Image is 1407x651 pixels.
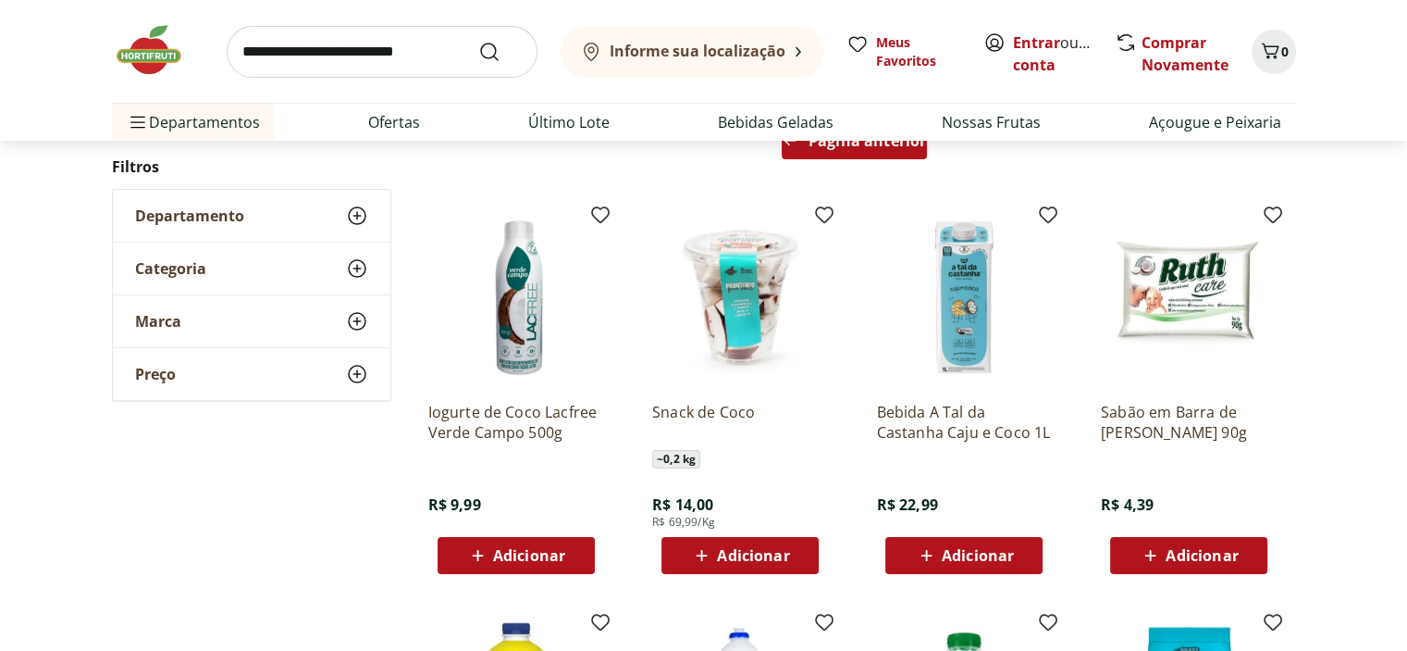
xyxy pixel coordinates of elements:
[112,148,391,185] h2: Filtros
[493,548,565,563] span: Adicionar
[368,111,420,133] a: Ofertas
[1101,495,1154,515] span: R$ 4,39
[227,26,537,78] input: search
[1101,402,1277,443] a: Sabão em Barra de [PERSON_NAME] 90g
[112,22,204,78] img: Hortifruti
[1166,548,1238,563] span: Adicionar
[478,41,523,63] button: Submit Search
[652,495,713,515] span: R$ 14,00
[1013,32,1115,75] a: Criar conta
[1142,32,1228,75] a: Comprar Novamente
[428,495,481,515] span: R$ 9,99
[135,312,181,331] span: Marca
[846,33,961,70] a: Meus Favoritos
[1013,32,1060,53] a: Entrar
[1281,43,1289,60] span: 0
[876,211,1052,387] img: Bebida A Tal da Castanha Caju e Coco 1L
[135,207,244,225] span: Departamento
[652,450,700,469] span: ~ 0,2 kg
[1101,211,1277,387] img: Sabão em Barra de Coco Ruth 90g
[113,243,390,294] button: Categoria
[942,548,1014,563] span: Adicionar
[808,133,926,148] span: Página anterior
[1252,30,1296,74] button: Carrinho
[782,122,927,167] a: Página anterior
[438,537,595,574] button: Adicionar
[885,537,1043,574] button: Adicionar
[127,100,260,144] span: Departamentos
[113,295,390,347] button: Marca
[1110,537,1267,574] button: Adicionar
[560,26,824,78] button: Informe sua localização
[428,211,604,387] img: Iogurte de Coco Lacfree Verde Campo 500g
[135,259,206,278] span: Categoria
[135,365,176,383] span: Preço
[1013,31,1095,76] span: ou
[652,211,828,387] img: Snack de Coco
[661,537,819,574] button: Adicionar
[113,348,390,400] button: Preço
[652,515,715,530] span: R$ 69,99/Kg
[652,402,828,443] a: Snack de Coco
[876,33,961,70] span: Meus Favoritos
[428,402,604,443] a: Iogurte de Coco Lacfree Verde Campo 500g
[876,495,937,515] span: R$ 22,99
[528,111,610,133] a: Último Lote
[718,111,833,133] a: Bebidas Geladas
[127,100,149,144] button: Menu
[610,41,785,61] b: Informe sua localização
[876,402,1052,443] a: Bebida A Tal da Castanha Caju e Coco 1L
[113,190,390,242] button: Departamento
[942,111,1041,133] a: Nossas Frutas
[717,548,789,563] span: Adicionar
[1149,111,1281,133] a: Açougue e Peixaria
